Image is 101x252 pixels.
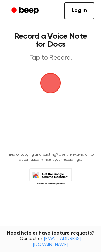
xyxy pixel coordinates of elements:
[5,152,96,163] p: Tired of copying and pasting? Use the extension to automatically insert your recordings.
[40,73,61,93] img: Beep Logo
[7,4,45,17] a: Beep
[33,237,81,247] a: [EMAIL_ADDRESS][DOMAIN_NAME]
[64,2,94,19] a: Log in
[4,236,97,248] span: Contact us
[12,32,89,48] h1: Record a Voice Note for Docs
[12,54,89,62] p: Tap to Record.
